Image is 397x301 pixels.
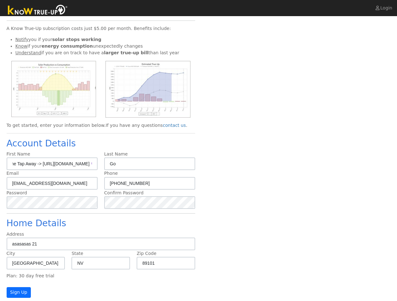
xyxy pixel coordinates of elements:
label: Password [7,190,27,196]
label: First Name [7,151,30,157]
li: you if your [15,36,195,43]
span: If you have any questions . [105,123,187,128]
b: solar stops working [52,37,101,42]
img: Know True-Up [5,3,71,18]
label: City [7,250,15,257]
label: Confirm Password [104,190,144,196]
a: contact us [163,123,186,128]
h2: Account Details [7,138,195,149]
div: A Know True-Up subscription costs just $5.00 per month. Benefits include: [7,25,195,32]
label: Zip Code [137,250,156,257]
label: State [71,250,83,257]
label: Last Name [104,151,128,157]
div: Plan: 30 day free trial [7,273,195,279]
label: Address [7,231,24,238]
h2: Home Details [7,218,195,229]
div: To get started, enter your information below. [7,122,195,129]
u: Understand [15,50,41,55]
label: Email [7,170,19,177]
li: if your unexpectedly changes [15,43,195,50]
li: if you are on track to have a than last year [15,50,195,56]
b: larger true-up bill [104,50,148,55]
button: Sign Up [7,287,31,298]
u: Know [15,44,27,49]
label: Phone [104,170,118,177]
u: Notify [15,37,29,42]
b: energy consumption [42,44,93,49]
